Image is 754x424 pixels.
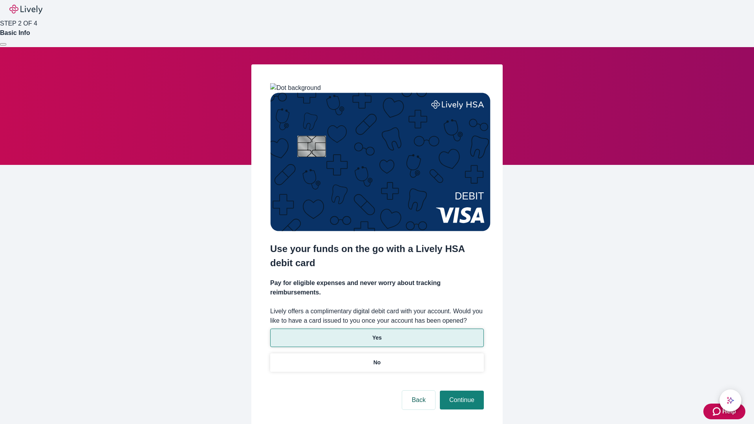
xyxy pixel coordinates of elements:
[727,397,734,404] svg: Lively AI Assistant
[9,5,42,14] img: Lively
[270,307,484,325] label: Lively offers a complimentary digital debit card with your account. Would you like to have a card...
[270,242,484,270] h2: Use your funds on the go with a Lively HSA debit card
[713,407,722,416] svg: Zendesk support icon
[719,389,741,411] button: chat
[703,404,745,419] button: Zendesk support iconHelp
[270,83,321,93] img: Dot background
[270,93,490,231] img: Debit card
[722,407,736,416] span: Help
[372,334,382,342] p: Yes
[270,353,484,372] button: No
[373,358,381,367] p: No
[270,278,484,297] h4: Pay for eligible expenses and never worry about tracking reimbursements.
[270,329,484,347] button: Yes
[440,391,484,409] button: Continue
[402,391,435,409] button: Back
